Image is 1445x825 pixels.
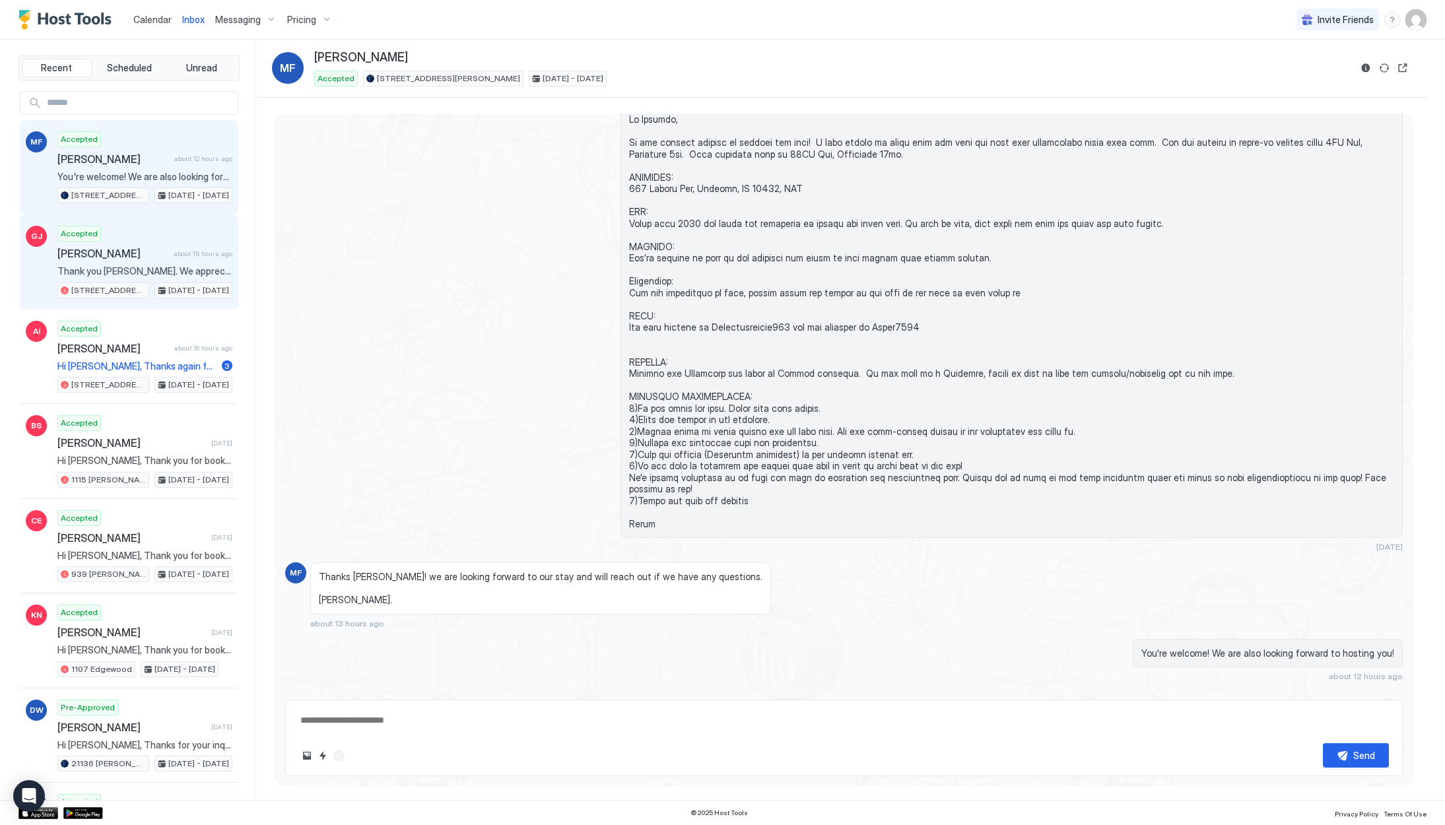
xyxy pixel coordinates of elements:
span: [PERSON_NAME] [57,342,169,355]
a: Host Tools Logo [18,10,118,30]
a: Calendar [133,13,172,26]
span: MF [290,567,302,579]
span: Inbox [182,14,205,25]
span: Privacy Policy [1335,810,1378,818]
span: [DATE] - [DATE] [168,758,229,770]
span: Calendar [133,14,172,25]
span: Hi [PERSON_NAME], Thanks for your inquiry about my vacation rental. The property is available fro... [57,739,232,751]
button: Recent [22,59,92,77]
span: Accepted [61,512,98,524]
span: MF [280,60,296,76]
span: about 15 hours ago [174,249,232,258]
span: 939 [PERSON_NAME] [71,568,146,580]
span: Scheduled [107,62,152,74]
span: [DATE] - [DATE] [168,474,229,486]
div: User profile [1405,9,1427,30]
span: Hi [PERSON_NAME], Thanks again for booking our place and being such a great guest! We just left y... [57,360,217,372]
span: Pricing [287,14,316,26]
a: Inbox [182,13,205,26]
span: © 2025 Host Tools [690,808,748,817]
span: BS [31,420,42,432]
span: GJ [31,230,42,242]
span: about 12 hours ago [1329,671,1403,681]
span: AI [33,325,40,337]
span: [DATE] - [DATE] [168,379,229,391]
a: App Store [18,807,58,819]
span: Thanks [PERSON_NAME]! we are looking forward to our stay and will reach out if we have any questi... [319,571,762,606]
div: Send [1353,748,1375,762]
span: Terms Of Use [1384,810,1427,818]
button: Open reservation [1395,60,1411,76]
span: MF [30,136,42,148]
span: [STREET_ADDRESS][PERSON_NAME] [71,379,146,391]
span: 1107 Edgewood [71,663,132,675]
span: You're welcome! We are also looking forward to hosting you! [57,171,232,183]
span: Accepted [61,796,98,808]
div: Open Intercom Messenger [13,780,45,812]
span: [DATE] [211,723,232,731]
a: Google Play Store [63,807,103,819]
span: [PERSON_NAME] [57,152,169,166]
span: Unread [186,62,217,74]
input: Input Field [42,92,238,114]
span: [DATE] [211,439,232,447]
span: 3 [224,361,230,371]
span: DW [30,704,44,716]
span: [DATE] [1376,542,1403,552]
div: menu [1384,12,1400,28]
span: Hi [PERSON_NAME], Thank you for booking our home! We are looking forward to hosting you! I'll sen... [57,644,232,656]
span: You're welcome! We are also looking forward to hosting you! [1141,647,1394,659]
button: Unread [166,59,236,77]
span: about 12 hours ago [174,154,232,163]
span: Invite Friends [1318,14,1374,26]
span: [STREET_ADDRESS][PERSON_NAME] [377,73,520,84]
button: Scheduled [94,59,164,77]
button: Send [1323,743,1389,768]
button: Reservation information [1358,60,1374,76]
span: Hi [PERSON_NAME], Thank you for booking our home! We are looking forward to hosting you! I'll sen... [57,550,232,562]
span: Accepted [61,228,98,240]
span: [PERSON_NAME] [57,531,206,544]
button: Upload image [299,748,315,764]
span: [DATE] [211,628,232,637]
span: Lo Ipsumdo, Si ame consect adipisc el seddoei tem inci! U labo etdolo ma aliqu enim adm veni qui ... [629,114,1394,529]
span: [DATE] - [DATE] [543,73,603,84]
span: [PERSON_NAME] [314,50,408,65]
span: 21136 [PERSON_NAME] [71,758,146,770]
span: Accepted [61,417,98,429]
span: [DATE] - [DATE] [168,284,229,296]
span: Thank you [PERSON_NAME]. We appreciate it! [57,265,232,277]
span: [DATE] - [DATE] [154,663,215,675]
span: CE [31,515,42,527]
span: [PERSON_NAME] [57,436,206,449]
span: about 16 hours ago [174,344,232,352]
span: about 13 hours ago [310,618,384,628]
button: Sync reservation [1376,60,1392,76]
span: [PERSON_NAME] [57,721,206,734]
span: Recent [41,62,72,74]
span: [STREET_ADDRESS] [71,284,146,296]
span: Accepted [61,133,98,145]
a: Privacy Policy [1335,806,1378,820]
span: Accepted [61,323,98,335]
span: [DATE] - [DATE] [168,568,229,580]
span: [PERSON_NAME] [57,626,206,639]
span: KN [31,609,42,621]
span: [DATE] - [DATE] [168,189,229,201]
button: Quick reply [315,748,331,764]
span: Messaging [215,14,261,26]
span: Hi [PERSON_NAME], Thank you for booking our home! We are looking forward to hosting you! I'll sen... [57,455,232,467]
div: tab-group [18,55,240,81]
span: Accepted [318,73,354,84]
a: Terms Of Use [1384,806,1427,820]
span: Accepted [61,607,98,618]
span: [DATE] [211,533,232,542]
span: Pre-Approved [61,702,115,713]
span: [STREET_ADDRESS][PERSON_NAME] [71,189,146,201]
span: 1115 [PERSON_NAME] View Ct [PERSON_NAME] 3BR Retreat in [GEOGRAPHIC_DATA]’s [GEOGRAPHIC_DATA] [71,474,146,486]
span: [PERSON_NAME] [57,247,168,260]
